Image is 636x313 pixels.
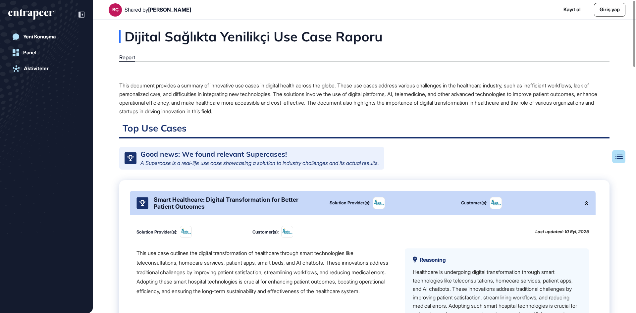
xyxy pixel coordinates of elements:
div: Last updated: 10 Eyl, 2025 [535,229,589,234]
div: This document provides a summary of innovative use cases in digital health across the globe. Thes... [119,81,609,116]
div: A Supercase is a real-life use case showcasing a solution to industry challenges and its actual r... [140,160,379,166]
div: Aktiviteler [24,66,49,72]
img: image [373,197,385,209]
div: Report [119,54,135,61]
img: image [180,226,191,237]
img: Apollo Hospitals Enterprise-logo [490,197,502,209]
div: Shared by [125,7,191,13]
img: Apollo Hospitals Enterprise-logo [282,226,293,237]
div: Panel [23,50,36,56]
div: Solution Provider(s): [330,201,370,205]
div: Yeni Konuşma [23,34,56,40]
span: Reasoning [420,257,446,262]
div: Customer(s): [461,201,487,205]
div: Good news: We found relevant Supercases! [140,151,287,158]
div: Dijital Sağlıkta Yenilikçi Use Case Raporu [119,30,449,43]
div: entrapeer-logo [8,9,54,20]
h2: Top Use Cases [119,122,609,138]
div: Customer(s): [252,230,279,234]
a: Kayıt ol [563,6,581,14]
div: BÇ [112,7,119,12]
div: Solution Provider(s): [136,230,177,234]
div: This use case outlines the digital transformation of healthcare through smart technologies like t... [136,248,394,296]
div: Smart Healthcare: Digital Transformation for Better Patient Outcomes [154,196,319,210]
span: [PERSON_NAME] [148,6,191,13]
a: Giriş yap [594,3,625,17]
